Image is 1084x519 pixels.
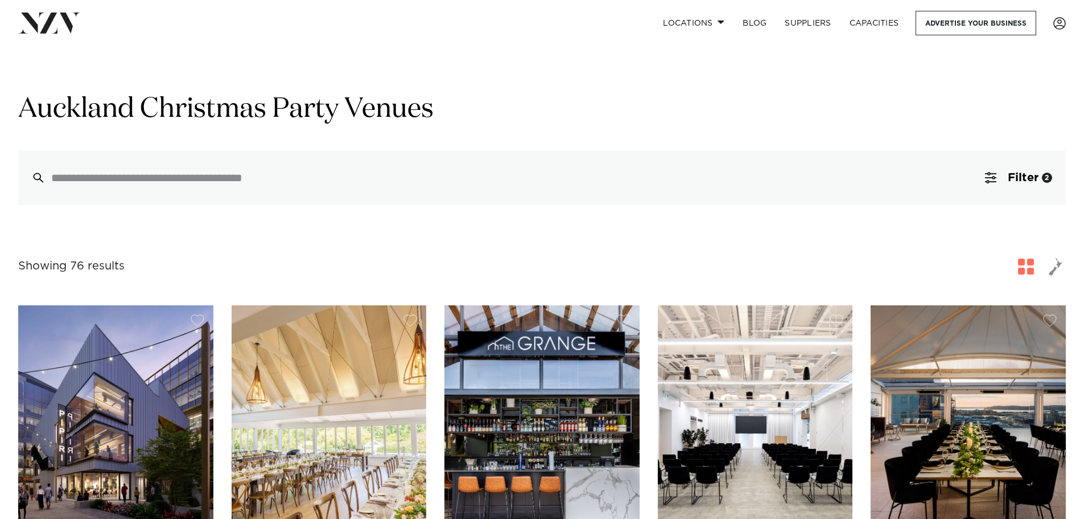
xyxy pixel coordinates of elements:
img: nzv-logo.png [18,13,80,33]
a: BLOG [733,11,776,35]
a: Capacities [840,11,908,35]
a: SUPPLIERS [776,11,840,35]
span: Filter [1008,172,1038,183]
a: Locations [654,11,733,35]
a: Advertise your business [916,11,1036,35]
div: Showing 76 results [18,258,125,275]
h1: Auckland Christmas Party Venues [18,92,1066,128]
div: 2 [1042,173,1052,183]
button: Filter2 [971,150,1066,205]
